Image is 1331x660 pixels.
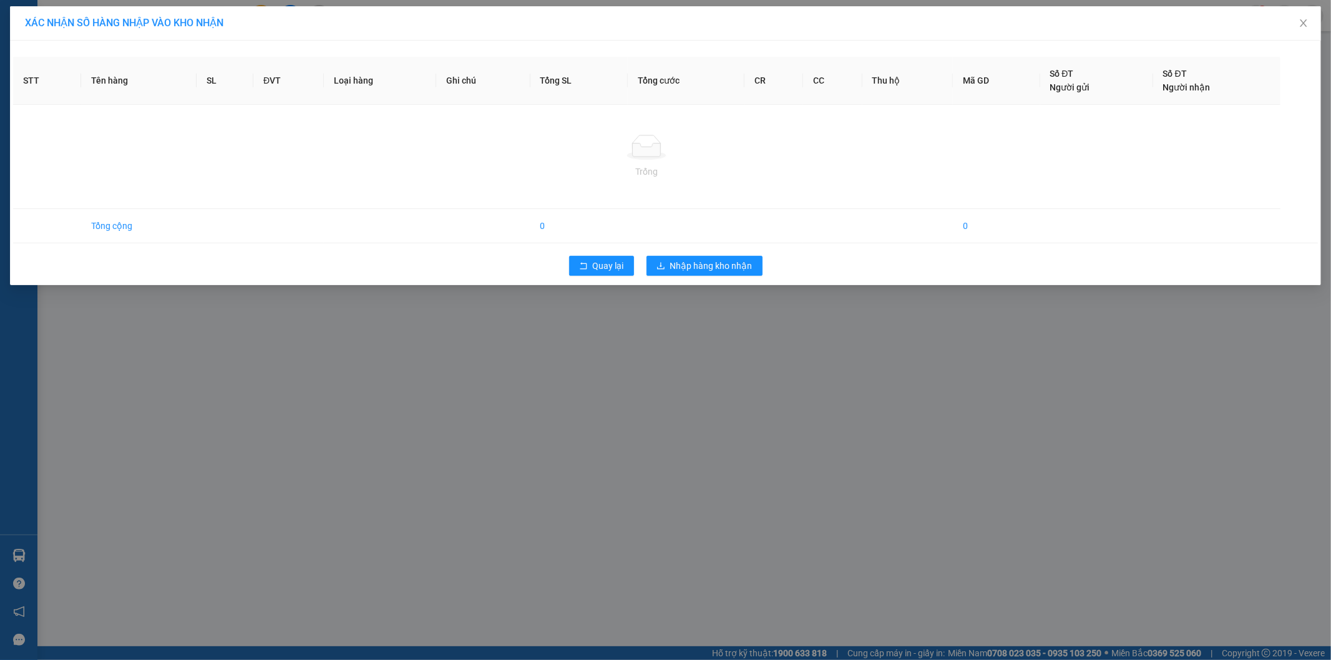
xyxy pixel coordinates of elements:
th: Tên hàng [81,57,197,105]
span: Nhập hàng kho nhận [670,259,753,273]
span: Số ĐT [1163,69,1187,79]
span: Người nhận [1163,82,1211,92]
td: Tổng cộng [81,209,197,243]
th: CR [744,57,803,105]
td: 0 [953,209,1040,243]
span: Quay lại [593,259,624,273]
th: Mã GD [953,57,1040,105]
div: Trống [23,165,1270,178]
th: Loại hàng [324,57,436,105]
th: Thu hộ [862,57,953,105]
th: ĐVT [253,57,324,105]
span: close [1299,18,1309,28]
span: download [656,261,665,271]
th: Tổng cước [628,57,744,105]
th: SL [197,57,253,105]
span: Số ĐT [1050,69,1074,79]
th: CC [803,57,862,105]
td: 0 [530,209,628,243]
button: downloadNhập hàng kho nhận [646,256,763,276]
span: XÁC NHẬN SỐ HÀNG NHẬP VÀO KHO NHẬN [25,17,223,29]
button: Close [1286,6,1321,41]
span: rollback [579,261,588,271]
th: Tổng SL [530,57,628,105]
button: rollbackQuay lại [569,256,634,276]
th: Ghi chú [436,57,530,105]
th: STT [13,57,81,105]
span: Người gửi [1050,82,1090,92]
